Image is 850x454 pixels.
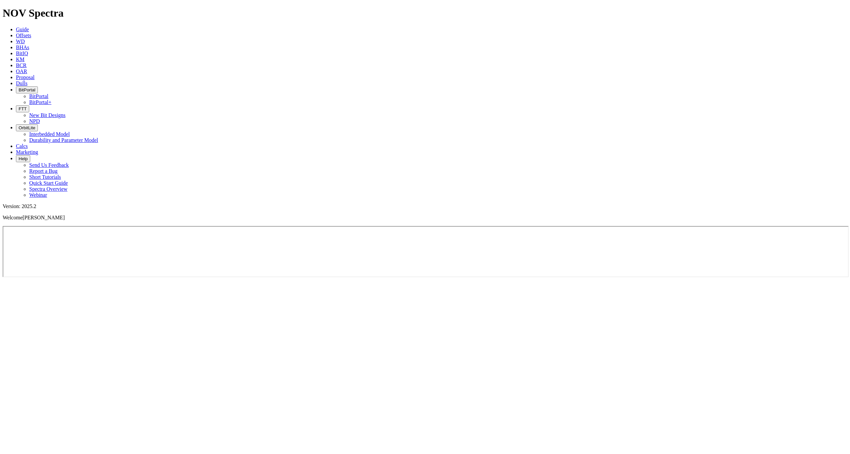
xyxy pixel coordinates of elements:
[29,112,65,118] a: New Bit Designs
[3,7,847,19] h1: NOV Spectra
[16,68,27,74] a: OAR
[16,124,38,131] button: OrbitLite
[29,137,98,143] a: Durability and Parameter Model
[16,39,25,44] a: WD
[19,87,35,92] span: BitPortal
[3,203,847,209] div: Version: 2025.2
[16,155,30,162] button: Help
[29,99,51,105] a: BitPortal+
[23,215,65,220] span: [PERSON_NAME]
[29,162,69,168] a: Send Us Feedback
[19,106,27,111] span: FTT
[29,192,47,198] a: Webinar
[29,186,67,192] a: Spectra Overview
[29,180,68,186] a: Quick Start Guide
[29,93,48,99] a: BitPortal
[16,74,35,80] a: Proposal
[16,105,29,112] button: FTT
[29,168,57,174] a: Report a Bug
[29,174,61,180] a: Short Tutorials
[16,51,28,56] a: BitIQ
[16,33,31,38] a: Offsets
[29,131,70,137] a: Interbedded Model
[16,86,38,93] button: BitPortal
[16,149,38,155] a: Marketing
[16,62,27,68] a: BCR
[3,215,847,221] p: Welcome
[19,125,35,130] span: OrbitLite
[19,156,28,161] span: Help
[16,45,29,50] a: BHAs
[16,27,29,32] a: Guide
[16,143,28,149] a: Calcs
[29,118,40,124] a: NPD
[16,57,25,62] a: KM
[16,80,28,86] a: Dulls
